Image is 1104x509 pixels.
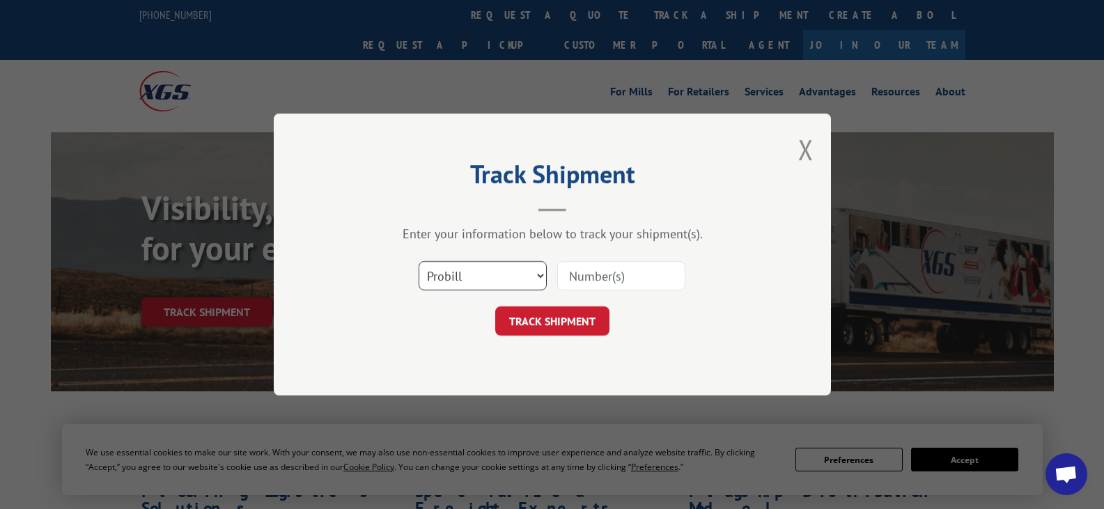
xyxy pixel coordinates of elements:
button: Close modal [798,131,814,168]
div: Enter your information below to track your shipment(s). [343,226,761,242]
input: Number(s) [557,261,685,290]
button: TRACK SHIPMENT [495,306,609,336]
h2: Track Shipment [343,164,761,191]
div: Chat abierto [1045,453,1087,495]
